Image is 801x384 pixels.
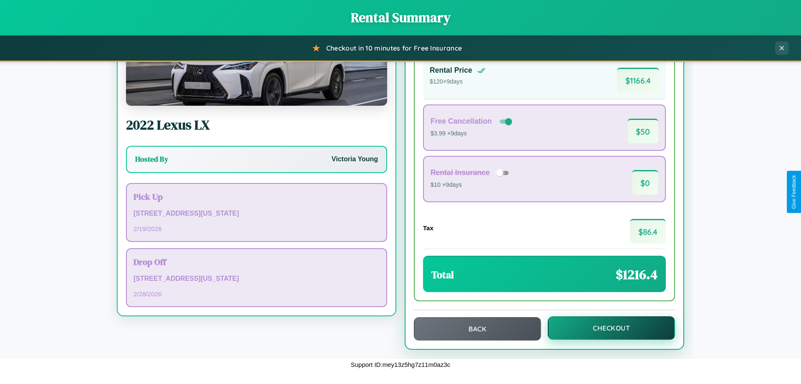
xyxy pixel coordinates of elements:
button: Back [414,317,541,341]
button: Checkout [548,316,675,340]
h3: Total [431,268,454,282]
p: [STREET_ADDRESS][US_STATE] [133,273,380,285]
span: Checkout in 10 minutes for Free Insurance [326,44,462,52]
h4: Free Cancellation [431,117,492,126]
p: $10 × 9 days [431,180,511,191]
span: $ 86.4 [630,219,666,244]
p: $ 120 × 9 days [430,76,486,87]
img: Lexus LX [126,22,387,106]
h1: Rental Summary [8,8,793,27]
p: 2 / 19 / 2026 [133,223,380,234]
p: Support ID: mey13z5hg7z11m0az3c [351,359,450,370]
h2: 2022 Lexus LX [126,116,387,134]
h4: Tax [423,224,433,231]
p: Victoria Young [332,153,378,165]
div: Give Feedback [791,175,797,209]
h4: Rental Price [430,66,472,75]
p: $3.99 × 9 days [431,128,514,139]
span: $ 0 [632,170,658,195]
p: [STREET_ADDRESS][US_STATE] [133,208,380,220]
p: 2 / 28 / 2026 [133,288,380,300]
span: $ 1166.4 [617,68,659,92]
h4: Rental Insurance [431,168,490,177]
h3: Drop Off [133,256,380,268]
h3: Pick Up [133,191,380,203]
span: $ 50 [627,119,658,143]
span: $ 1216.4 [616,265,657,284]
h3: Hosted By [135,154,168,164]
